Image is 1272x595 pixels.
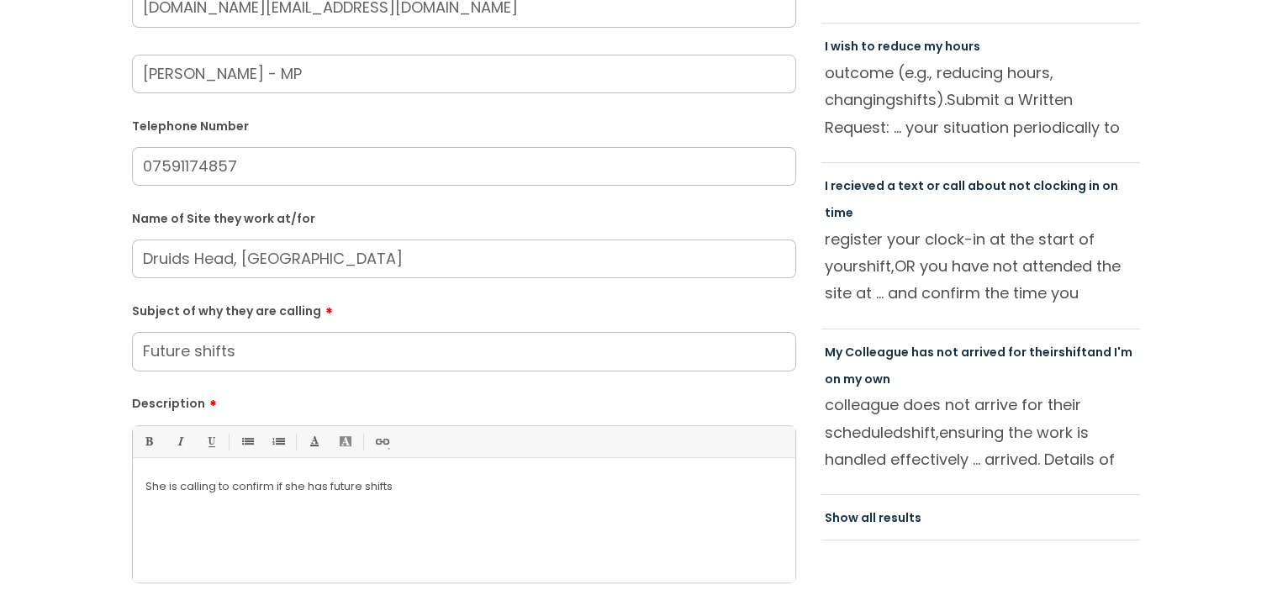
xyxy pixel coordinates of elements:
a: Show all results [825,509,921,526]
a: 1. Ordered List (Ctrl-Shift-8) [267,431,288,452]
span: shift, [903,422,939,443]
a: I recieved a text or call about not clocking in on time [825,177,1118,221]
p: She is calling to confirm if she has future shifts [145,479,783,494]
a: Link [371,431,392,452]
span: shifts). [895,89,947,110]
p: colleague does not arrive for their scheduled ensuring the work is handled effectively ... arrive... [825,392,1137,472]
a: • Unordered List (Ctrl-Shift-7) [236,431,257,452]
label: Telephone Number [132,116,796,134]
span: shift [1058,344,1087,361]
p: register your clock-in at the start of your OR you have not attended the site at ... and confirm ... [825,226,1137,307]
a: Underline(Ctrl-U) [200,431,221,452]
span: shift, [858,255,895,276]
label: Description [132,391,796,411]
a: Font Color [303,431,325,452]
a: Italic (Ctrl-I) [169,431,190,452]
input: Your Name [132,55,796,93]
a: Back Color [335,431,356,452]
a: I wish to reduce my hours [825,38,980,55]
a: My Colleague has not arrived for theirshiftand I'm on my own [825,344,1132,387]
a: Bold (Ctrl-B) [138,431,159,452]
p: outcome (e.g., reducing hours, changing Submit a Written Request: ... your situation periodically... [825,60,1137,140]
label: Subject of why they are calling [132,298,796,319]
label: Name of Site they work at/for [132,208,796,226]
